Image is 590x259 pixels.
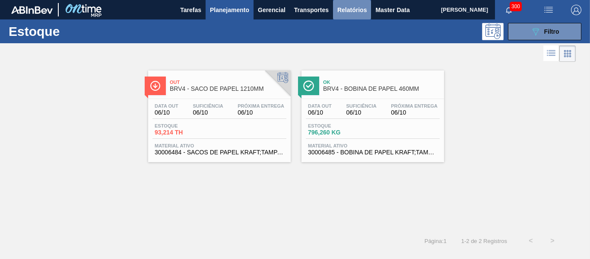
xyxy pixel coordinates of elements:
button: Filtro [508,23,581,40]
span: 06/10 [155,109,178,116]
span: Material ativo [155,143,284,148]
img: userActions [543,5,554,15]
span: 1 - 2 de 2 Registros [460,238,507,244]
a: ÍconeOutBRV4 - SACO DE PAPEL 1210MMData out06/10Suficiência06/10Próxima Entrega06/10Estoque93,214... [142,64,295,162]
span: Relatórios [337,5,367,15]
span: BRV4 - SACO DE PAPEL 1210MM [170,86,286,92]
img: Ícone [150,80,161,91]
button: < [520,230,542,252]
img: TNhmsLtSVTkK8tSr43FrP2fwEKptu5GPRR3wAAAABJRU5ErkJggg== [11,6,53,14]
span: 06/10 [193,109,223,116]
span: 796,260 KG [308,129,368,136]
img: Logout [571,5,581,15]
span: Material ativo [308,143,438,148]
a: ÍconeOkBRV4 - BOBINA DE PAPEL 460MMData out06/10Suficiência06/10Próxima Entrega06/10Estoque796,26... [295,64,448,162]
span: Suficiência [193,103,223,109]
span: Estoque [155,123,215,128]
img: Ícone [303,80,314,91]
button: Notificações [495,4,523,16]
span: Suficiência [346,103,376,109]
span: Out [170,80,286,85]
span: 93,214 TH [155,129,215,136]
span: 06/10 [391,109,438,116]
span: 30006485 - BOBINA DE PAPEL KRAFT;TAMPA ALUMINIO [308,149,438,156]
span: 30006484 - SACOS DE PAPEL KRAFT;TAMPA ALUMINIO [155,149,284,156]
span: 06/10 [238,109,284,116]
span: Ok [323,80,440,85]
div: Visão em Lista [543,45,559,62]
span: Tarefas [180,5,201,15]
span: Filtro [544,28,559,35]
div: Visão em Cards [559,45,576,62]
span: Transportes [294,5,329,15]
button: > [542,230,563,252]
span: Master Data [375,5,409,15]
div: Pogramando: nenhum usuário selecionado [482,23,504,40]
span: 06/10 [346,109,376,116]
span: 06/10 [308,109,332,116]
h1: Estoque [9,26,130,36]
span: Estoque [308,123,368,128]
span: Próxima Entrega [238,103,284,109]
span: Data out [308,103,332,109]
span: Data out [155,103,178,109]
span: 300 [510,2,522,11]
span: Próxima Entrega [391,103,438,109]
span: Gerencial [258,5,285,15]
span: Planejamento [210,5,249,15]
span: Página : 1 [425,238,447,244]
span: BRV4 - BOBINA DE PAPEL 460MM [323,86,440,92]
